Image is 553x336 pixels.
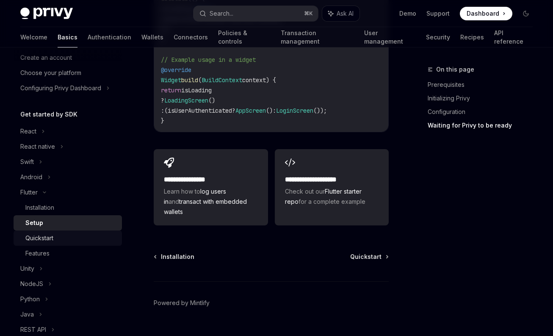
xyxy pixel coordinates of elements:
[164,107,232,114] span: (isUserAuthenticated
[20,27,47,47] a: Welcome
[232,107,235,114] span: ?
[14,200,122,215] a: Installation
[58,27,77,47] a: Basics
[20,142,55,152] div: React native
[266,107,273,114] span: ()
[14,246,122,261] a: Features
[304,10,313,17] span: ⌘ K
[161,117,164,125] span: }
[322,6,359,21] button: Ask AI
[285,186,379,207] span: Check out our for a complete example
[276,107,313,114] span: LoginScreen
[20,309,34,319] div: Java
[161,97,164,104] span: ?
[350,253,382,261] span: Quickstart
[460,7,512,20] a: Dashboard
[161,107,164,114] span: :
[174,27,208,47] a: Connectors
[88,27,131,47] a: Authentication
[161,66,191,74] span: @override
[161,76,181,84] span: Widget
[25,248,50,258] div: Features
[20,109,77,119] h5: Get started by SDK
[460,27,484,47] a: Recipes
[198,76,202,84] span: (
[399,9,416,18] a: Demo
[428,92,539,105] a: Initializing Privy
[20,83,101,93] div: Configuring Privy Dashboard
[181,76,198,84] span: build
[436,64,474,75] span: On this page
[337,9,354,18] span: Ask AI
[181,86,212,94] span: isLoading
[20,8,73,19] img: dark logo
[25,203,54,213] div: Installation
[350,253,388,261] a: Quickstart
[428,105,539,119] a: Configuration
[467,9,499,18] span: Dashboard
[161,86,181,94] span: return
[20,264,34,274] div: Unity
[218,27,271,47] a: Policies & controls
[210,8,233,19] div: Search...
[519,7,533,20] button: Toggle dark mode
[202,76,242,84] span: BuildContext
[164,97,208,104] span: LoadingScreen
[20,325,46,335] div: REST API
[281,27,354,47] a: Transaction management
[14,215,122,230] a: Setup
[20,294,40,304] div: Python
[154,299,210,307] a: Powered by Mintlify
[20,279,43,289] div: NodeJS
[428,78,539,92] a: Prerequisites
[428,119,539,132] a: Waiting for Privy to be ready
[155,253,194,261] a: Installation
[194,6,318,21] button: Search...⌘K
[25,233,53,243] div: Quickstart
[494,27,533,47] a: API reference
[25,218,43,228] div: Setup
[20,68,81,78] div: Choose your platform
[14,65,122,81] a: Choose your platform
[20,172,42,182] div: Android
[208,97,215,104] span: ()
[20,157,34,167] div: Swift
[20,187,38,197] div: Flutter
[164,198,247,215] a: transact with embedded wallets
[235,107,266,114] span: AppScreen
[14,230,122,246] a: Quickstart
[161,56,256,64] span: // Example usage in a widget
[161,253,194,261] span: Installation
[364,27,416,47] a: User management
[313,107,327,114] span: ());
[273,107,276,114] span: :
[20,126,36,136] div: React
[154,149,268,225] a: **** **** **** *Learn how tolog users inandtransact with embedded wallets
[426,27,450,47] a: Security
[242,76,276,84] span: context) {
[164,186,257,217] span: Learn how to and
[426,9,450,18] a: Support
[141,27,163,47] a: Wallets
